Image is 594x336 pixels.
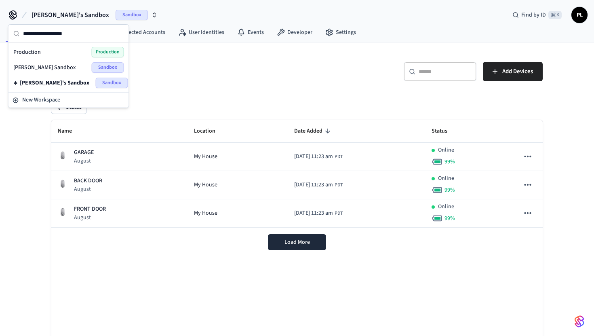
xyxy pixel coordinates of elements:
[572,8,587,22] span: PL
[74,157,94,165] p: August
[13,48,41,56] span: Production
[548,11,562,19] span: ⌘ K
[58,150,67,160] img: August Wifi Smart Lock 3rd Gen, Silver, Front
[9,93,128,107] button: New Workspace
[319,25,362,40] a: Settings
[74,185,102,193] p: August
[506,8,568,22] div: Find by ID⌘ K
[58,207,67,217] img: August Wifi Smart Lock 3rd Gen, Silver, Front
[284,238,310,246] span: Load More
[194,125,226,137] span: Location
[74,205,106,213] p: FRONT DOOR
[74,213,106,222] p: August
[483,62,543,81] button: Add Devices
[58,125,82,137] span: Name
[74,148,94,157] p: GARAGE
[444,214,455,222] span: 99 %
[444,158,455,166] span: 99 %
[20,79,89,87] span: [PERSON_NAME]'s Sandbox
[270,25,319,40] a: Developer
[58,179,67,188] img: August Wifi Smart Lock 3rd Gen, Silver, Front
[194,181,217,189] span: My House
[502,66,533,77] span: Add Devices
[294,181,343,189] div: America/Los_Angeles
[92,47,124,57] span: Production
[294,152,343,161] div: America/Los_Angeles
[444,186,455,194] span: 99 %
[575,315,584,328] img: SeamLogoGradient.69752ec5.svg
[2,25,44,40] a: Devices
[92,62,124,73] span: Sandbox
[438,146,454,154] p: Online
[268,234,326,250] button: Load More
[432,125,458,137] span: Status
[294,125,333,137] span: Date Added
[335,153,343,161] span: PDT
[231,25,270,40] a: Events
[22,96,60,104] span: New Workspace
[194,152,217,161] span: My House
[99,25,172,40] a: Connected Accounts
[96,78,128,88] span: Sandbox
[74,177,102,185] p: BACK DOOR
[294,209,343,218] div: America/Los_Angeles
[521,11,546,19] span: Find by ID
[294,181,333,189] span: [DATE] 11:23 am
[571,7,588,23] button: PL
[13,63,76,72] span: [PERSON_NAME] Sandbox
[294,209,333,218] span: [DATE] 11:23 am
[51,120,543,228] table: sticky table
[51,62,292,78] h5: Devices
[294,152,333,161] span: [DATE] 11:23 am
[32,10,109,20] span: [PERSON_NAME]'s Sandbox
[116,10,148,20] span: Sandbox
[335,182,343,189] span: PDT
[194,209,217,218] span: My House
[8,43,129,92] div: Suggestions
[335,210,343,217] span: PDT
[438,174,454,183] p: Online
[172,25,231,40] a: User Identities
[438,203,454,211] p: Online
